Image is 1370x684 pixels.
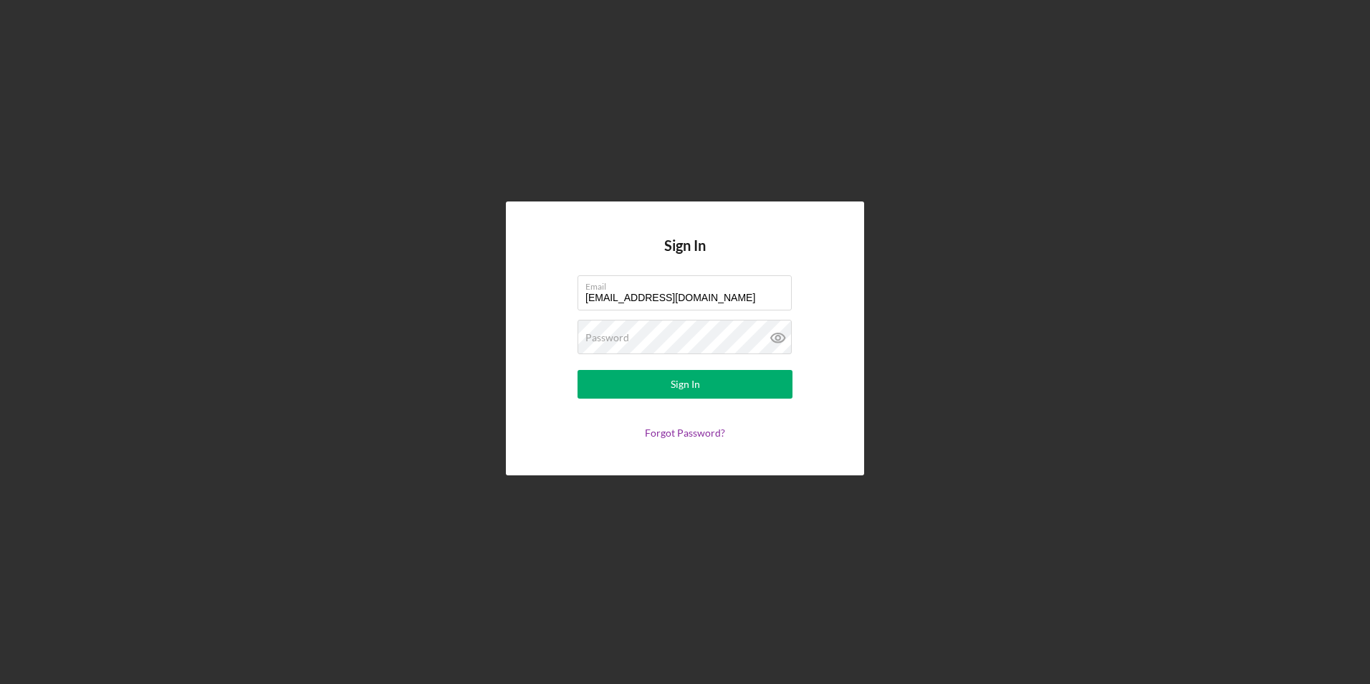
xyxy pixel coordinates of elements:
[671,370,700,399] div: Sign In
[585,276,792,292] label: Email
[645,427,725,439] a: Forgot Password?
[664,237,706,275] h4: Sign In
[585,332,629,343] label: Password
[578,370,792,399] button: Sign In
